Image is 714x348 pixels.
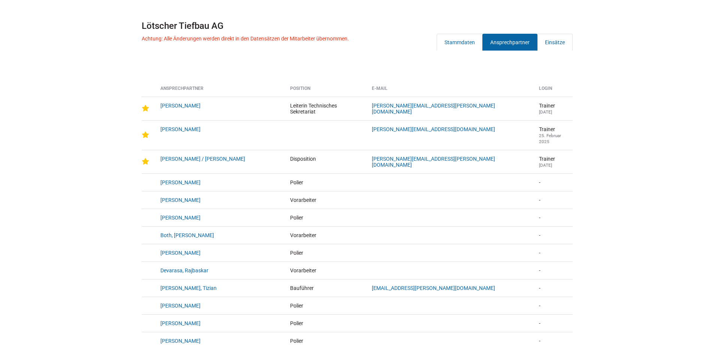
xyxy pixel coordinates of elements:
[366,86,533,97] th: E-Mail
[160,285,217,291] a: [PERSON_NAME], Tizian
[160,197,201,203] a: [PERSON_NAME]
[539,163,552,168] small: [DATE]
[284,226,366,244] td: Vorarbeiter
[284,244,366,261] td: Polier
[533,173,573,191] td: -
[142,18,573,34] h1: Lötscher Tiefbau AG
[284,314,366,332] td: Polier
[160,215,201,221] a: [PERSON_NAME]
[142,36,349,42] p: Achtung: Alle Änderungen werden direkt in den Datensätzen der Mitarbeiter übernommen.
[539,133,561,144] small: 25. Februar 2025
[160,126,201,132] a: [PERSON_NAME]
[533,314,573,332] td: -
[533,150,573,173] td: Trainer
[533,120,573,150] td: Trainer
[533,297,573,314] td: -
[160,267,208,273] a: Devarasa, Rajbaskar
[533,86,573,97] th: Login
[284,191,366,209] td: Vorarbeiter
[155,86,284,97] th: Ansprechpartner
[142,131,149,139] img: Star-icon.png
[372,126,495,132] a: [PERSON_NAME][EMAIL_ADDRESS][DOMAIN_NAME]
[284,173,366,191] td: Polier
[284,261,366,279] td: Vorarbeiter
[160,232,214,238] a: Both, [PERSON_NAME]
[372,103,495,115] a: [PERSON_NAME][EMAIL_ADDRESS][PERSON_NAME][DOMAIN_NAME]
[533,226,573,244] td: -
[284,209,366,226] td: Polier
[284,97,366,120] td: Leiterin Technisches Sekretariat
[160,303,201,309] a: [PERSON_NAME]
[372,285,495,291] a: [EMAIL_ADDRESS][PERSON_NAME][DOMAIN_NAME]
[284,150,366,173] td: Disposition
[160,320,201,326] a: [PERSON_NAME]
[533,209,573,226] td: -
[284,86,366,97] th: Position
[142,105,149,112] img: Star-icon.png
[372,156,495,168] a: [PERSON_NAME][EMAIL_ADDRESS][PERSON_NAME][DOMAIN_NAME]
[160,179,201,185] a: [PERSON_NAME]
[160,338,201,344] a: [PERSON_NAME]
[533,191,573,209] td: -
[284,297,366,314] td: Polier
[437,34,483,51] a: Stammdaten
[160,250,201,256] a: [PERSON_NAME]
[160,103,201,109] a: [PERSON_NAME]
[482,34,537,51] a: Ansprechpartner
[533,97,573,120] td: Trainer
[539,109,552,115] small: [DATE]
[142,158,149,165] img: Star-icon.png
[160,156,245,162] a: [PERSON_NAME] / [PERSON_NAME]
[533,244,573,261] td: -
[533,261,573,279] td: -
[284,279,366,297] td: Bauführer
[533,279,573,297] td: -
[537,34,573,51] a: Einsätze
